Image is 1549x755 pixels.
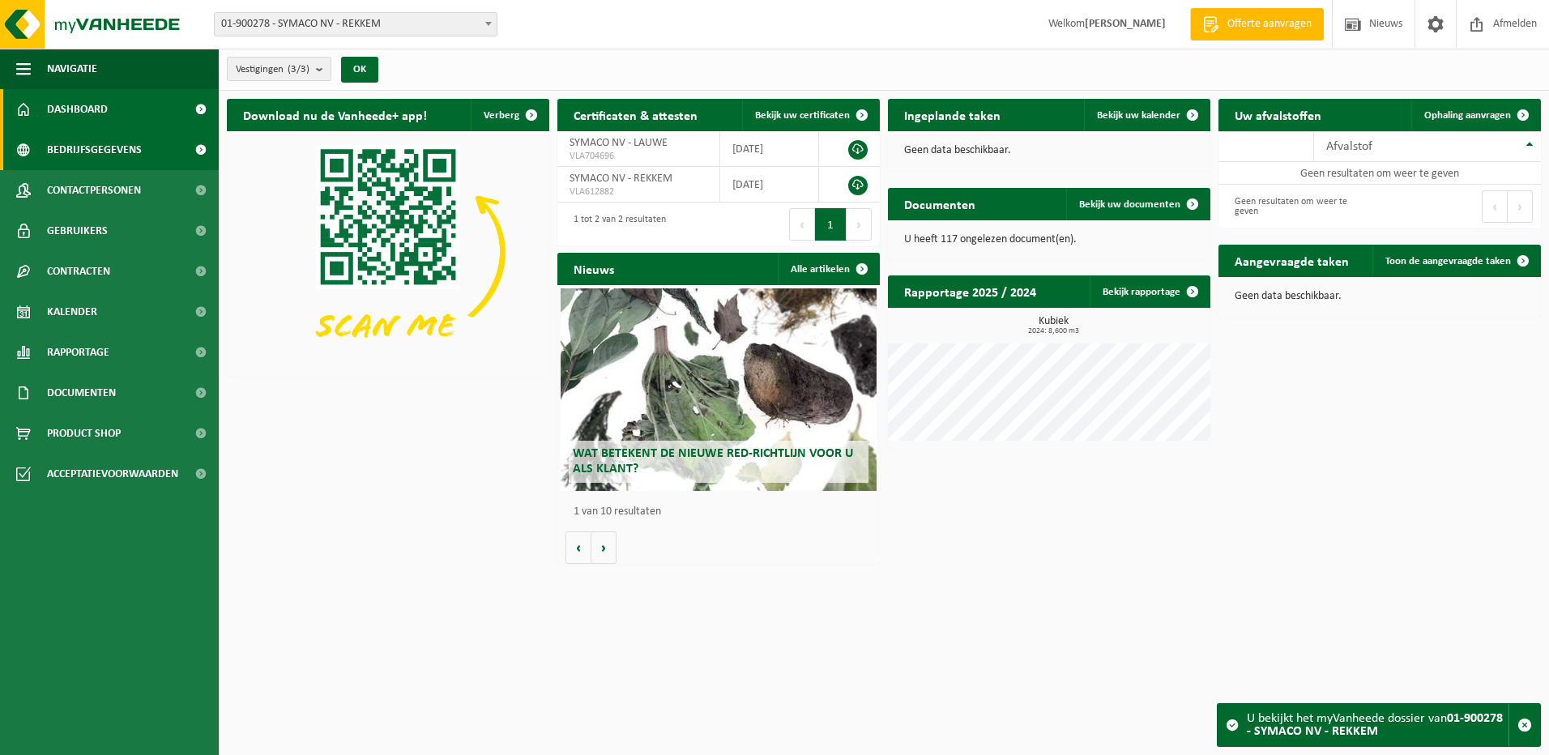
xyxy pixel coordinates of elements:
[1218,99,1338,130] h2: Uw afvalstoffen
[47,454,178,494] span: Acceptatievoorwaarden
[896,327,1210,335] span: 2024: 8,600 m3
[720,167,819,203] td: [DATE]
[1424,110,1511,121] span: Ophaling aanvragen
[47,332,109,373] span: Rapportage
[1385,256,1511,267] span: Toon de aangevraagde taken
[570,173,672,185] span: SYMACO NV - REKKEM
[789,208,815,241] button: Previous
[1482,190,1508,223] button: Previous
[815,208,847,241] button: 1
[1411,99,1539,131] a: Ophaling aanvragen
[47,89,108,130] span: Dashboard
[847,208,872,241] button: Next
[570,137,668,149] span: SYMACO NV - LAUWE
[484,110,519,121] span: Verberg
[591,531,617,564] button: Volgende
[1223,16,1316,32] span: Offerte aanvragen
[1508,190,1533,223] button: Next
[888,188,992,220] h2: Documenten
[227,131,549,373] img: Download de VHEPlus App
[47,49,97,89] span: Navigatie
[1097,110,1180,121] span: Bekijk uw kalender
[1247,704,1508,746] div: U bekijkt het myVanheede dossier van
[573,447,853,476] span: Wat betekent de nieuwe RED-richtlijn voor u als klant?
[1085,18,1166,30] strong: [PERSON_NAME]
[565,531,591,564] button: Vorige
[1190,8,1324,41] a: Offerte aanvragen
[742,99,878,131] a: Bekijk uw certificaten
[341,57,378,83] button: OK
[565,207,666,242] div: 1 tot 2 van 2 resultaten
[47,413,121,454] span: Product Shop
[1326,140,1372,153] span: Afvalstof
[720,131,819,167] td: [DATE]
[1218,162,1541,185] td: Geen resultaten om weer te geven
[904,234,1194,245] p: U heeft 117 ongelezen document(en).
[47,292,97,332] span: Kalender
[47,251,110,292] span: Contracten
[47,211,108,251] span: Gebruikers
[561,288,877,491] a: Wat betekent de nieuwe RED-richtlijn voor u als klant?
[570,186,707,198] span: VLA612882
[778,253,878,285] a: Alle artikelen
[47,373,116,413] span: Documenten
[1084,99,1209,131] a: Bekijk uw kalender
[214,12,497,36] span: 01-900278 - SYMACO NV - REKKEM
[471,99,548,131] button: Verberg
[888,275,1052,307] h2: Rapportage 2025 / 2024
[755,110,850,121] span: Bekijk uw certificaten
[570,150,707,163] span: VLA704696
[47,170,141,211] span: Contactpersonen
[1066,188,1209,220] a: Bekijk uw documenten
[1372,245,1539,277] a: Toon de aangevraagde taken
[904,145,1194,156] p: Geen data beschikbaar.
[557,253,630,284] h2: Nieuws
[288,64,309,75] count: (3/3)
[557,99,714,130] h2: Certificaten & attesten
[47,130,142,170] span: Bedrijfsgegevens
[1235,291,1525,302] p: Geen data beschikbaar.
[1090,275,1209,308] a: Bekijk rapportage
[896,316,1210,335] h3: Kubiek
[236,58,309,82] span: Vestigingen
[1218,245,1365,276] h2: Aangevraagde taken
[227,57,331,81] button: Vestigingen(3/3)
[574,506,872,518] p: 1 van 10 resultaten
[888,99,1017,130] h2: Ingeplande taken
[1247,712,1503,738] strong: 01-900278 - SYMACO NV - REKKEM
[215,13,497,36] span: 01-900278 - SYMACO NV - REKKEM
[1227,189,1372,224] div: Geen resultaten om weer te geven
[1079,199,1180,210] span: Bekijk uw documenten
[227,99,443,130] h2: Download nu de Vanheede+ app!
